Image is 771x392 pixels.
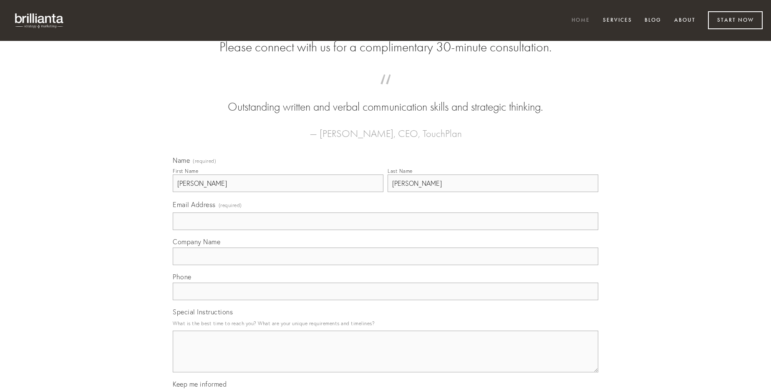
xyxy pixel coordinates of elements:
[173,238,220,246] span: Company Name
[173,168,198,174] div: First Name
[193,159,216,164] span: (required)
[708,11,763,29] a: Start Now
[186,115,585,142] figcaption: — [PERSON_NAME], CEO, TouchPlan
[669,14,701,28] a: About
[173,308,233,316] span: Special Instructions
[173,318,598,329] p: What is the best time to reach you? What are your unique requirements and timelines?
[186,83,585,115] blockquote: Outstanding written and verbal communication skills and strategic thinking.
[388,168,413,174] div: Last Name
[173,273,191,281] span: Phone
[219,200,242,211] span: (required)
[173,200,216,209] span: Email Address
[173,39,598,55] h2: Please connect with us for a complimentary 30-minute consultation.
[566,14,595,28] a: Home
[186,83,585,99] span: “
[173,380,227,388] span: Keep me informed
[173,156,190,164] span: Name
[597,14,637,28] a: Services
[639,14,667,28] a: Blog
[8,8,71,33] img: brillianta - research, strategy, marketing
